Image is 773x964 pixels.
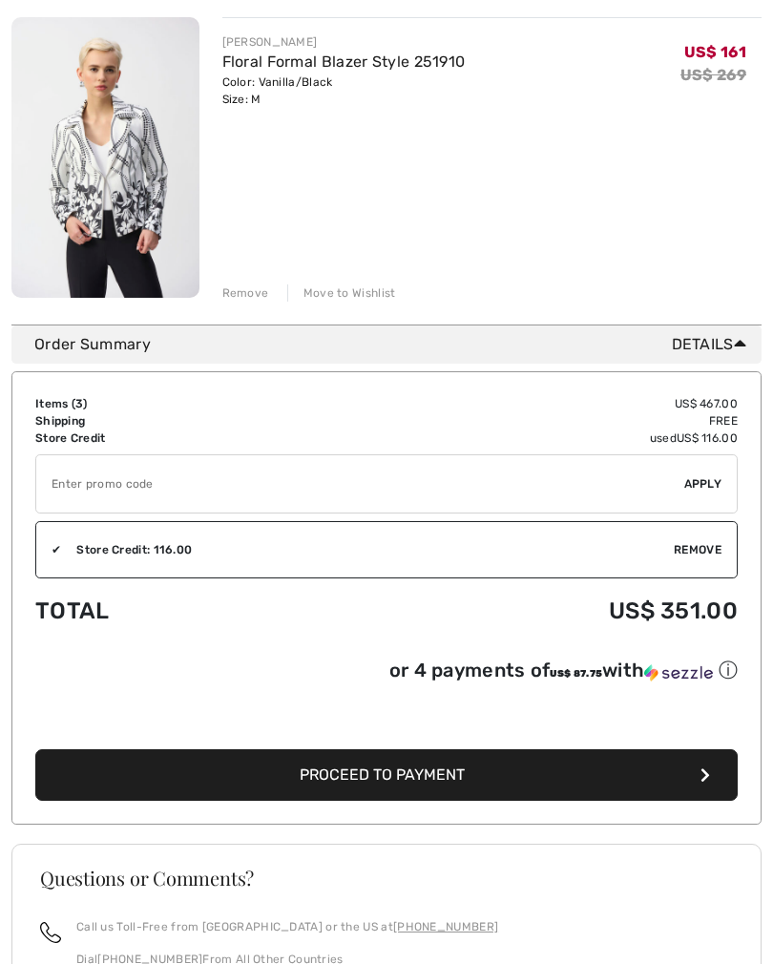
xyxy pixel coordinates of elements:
div: Remove [222,285,269,303]
td: used [291,430,738,448]
td: Shipping [35,413,291,430]
div: or 4 payments of with [389,659,738,684]
div: or 4 payments ofUS$ 87.75withSezzle Click to learn more about Sezzle [35,659,738,691]
td: Store Credit [35,430,291,448]
div: Store Credit: 116.00 [61,542,674,559]
img: call [40,923,61,944]
img: Sezzle [644,665,713,682]
div: ✔ [36,542,61,559]
div: [PERSON_NAME] [222,34,466,52]
a: [PHONE_NUMBER] [393,921,498,934]
span: US$ 161 [684,44,746,62]
img: Floral Formal Blazer Style 251910 [11,18,199,299]
td: Free [291,413,738,430]
span: Remove [674,542,721,559]
s: US$ 269 [680,67,746,85]
button: Proceed to Payment [35,750,738,802]
span: US$ 116.00 [677,432,738,446]
span: Details [672,334,754,357]
a: Floral Formal Blazer Style 251910 [222,53,466,72]
span: Proceed to Payment [300,766,465,785]
iframe: PayPal-paypal [35,691,738,744]
div: Color: Vanilla/Black Size: M [222,74,466,109]
span: US$ 87.75 [550,669,602,681]
td: Total [35,579,291,644]
td: Items ( ) [35,396,291,413]
span: 3 [75,398,83,411]
td: US$ 351.00 [291,579,738,644]
div: Order Summary [34,334,754,357]
h3: Questions or Comments? [40,870,733,889]
input: Promo code [36,456,684,513]
p: Call us Toll-Free from [GEOGRAPHIC_DATA] or the US at [76,919,498,936]
div: Move to Wishlist [287,285,396,303]
span: Apply [684,476,722,493]
td: US$ 467.00 [291,396,738,413]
